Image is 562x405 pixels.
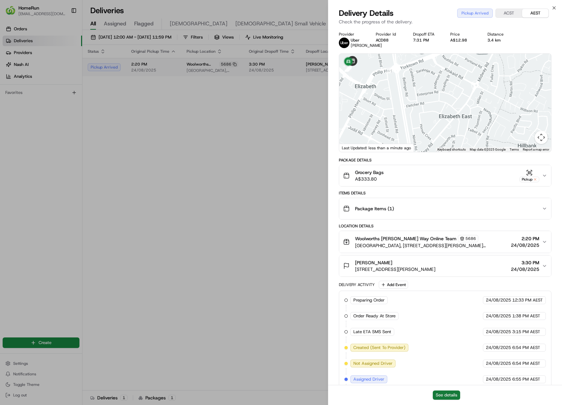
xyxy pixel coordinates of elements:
div: Pickup [519,177,539,182]
p: Check the progress of the delivery. [339,18,551,25]
div: A$12.98 [450,38,477,43]
button: [PERSON_NAME][STREET_ADDRESS][PERSON_NAME]3:30 PM24/08/2025 [339,255,551,276]
span: 6:55 PM AEST [512,376,540,382]
div: Delivery Activity [339,282,375,287]
button: Grocery BagsA$333.80Pickup [339,165,551,186]
span: 6:54 PM AEST [512,361,540,366]
span: 24/08/2025 [486,329,511,335]
div: Last Updated: less than a minute ago [339,144,414,152]
span: [PERSON_NAME] [351,43,382,48]
a: Report a map error [523,148,549,151]
a: Open this area in Google Maps (opens a new window) [341,143,363,152]
span: 1:38 PM AEST [512,313,540,319]
span: 6:54 PM AEST [512,345,540,351]
span: [GEOGRAPHIC_DATA], [STREET_ADDRESS][PERSON_NAME][PERSON_NAME] [355,242,508,249]
span: [PERSON_NAME] [355,259,392,266]
span: 24/08/2025 [511,266,539,273]
span: 2:20 PM [511,235,539,242]
span: Created (Sent To Provider) [353,345,405,351]
span: 3:15 PM AEST [512,329,540,335]
span: 12:33 PM AEST [512,297,543,303]
div: Location Details [339,223,551,229]
img: uber-new-logo.jpeg [339,38,349,48]
span: 24/08/2025 [486,345,511,351]
button: See details [433,391,460,400]
div: Package Details [339,158,551,163]
button: Add Event [379,281,408,289]
button: Keyboard shortcuts [437,147,466,152]
span: Delivery Details [339,8,394,18]
button: Map camera controls [535,131,548,144]
a: Terms (opens in new tab) [510,148,519,151]
div: 7:31 PM [413,38,440,43]
button: AEST [522,9,548,17]
span: Package Items ( 1 ) [355,205,394,212]
div: Distance [488,32,514,37]
div: Price [450,32,477,37]
span: Uber [351,38,360,43]
span: 24/08/2025 [511,242,539,248]
span: 24/08/2025 [486,297,511,303]
span: 3:30 PM [511,259,539,266]
div: Items Details [339,190,551,196]
button: ACST [496,9,522,17]
span: Not Assigned Driver [353,361,393,366]
span: 24/08/2025 [486,361,511,366]
span: Order Ready At Store [353,313,396,319]
button: Pickup [519,169,539,182]
button: ACD88 [376,38,389,43]
div: Provider Id [376,32,402,37]
span: Late ETA SMS Sent [353,329,391,335]
span: 24/08/2025 [486,376,511,382]
span: Woolworths [PERSON_NAME] Way Online Team [355,235,457,242]
div: 3.4 km [488,38,514,43]
button: Package Items (1) [339,198,551,219]
span: [STREET_ADDRESS][PERSON_NAME] [355,266,435,273]
button: Woolworths [PERSON_NAME] Way Online Team5686[GEOGRAPHIC_DATA], [STREET_ADDRESS][PERSON_NAME][PERS... [339,231,551,253]
span: 24/08/2025 [486,313,511,319]
span: Grocery Bags [355,169,384,176]
span: Preparing Order [353,297,385,303]
span: Assigned Driver [353,376,384,382]
img: Google [341,143,363,152]
div: Dropoff ETA [413,32,440,37]
span: A$333.80 [355,176,384,182]
div: 1 [386,66,394,73]
div: Provider [339,32,366,37]
span: Map data ©2025 Google [470,148,506,151]
span: 5686 [465,236,476,241]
